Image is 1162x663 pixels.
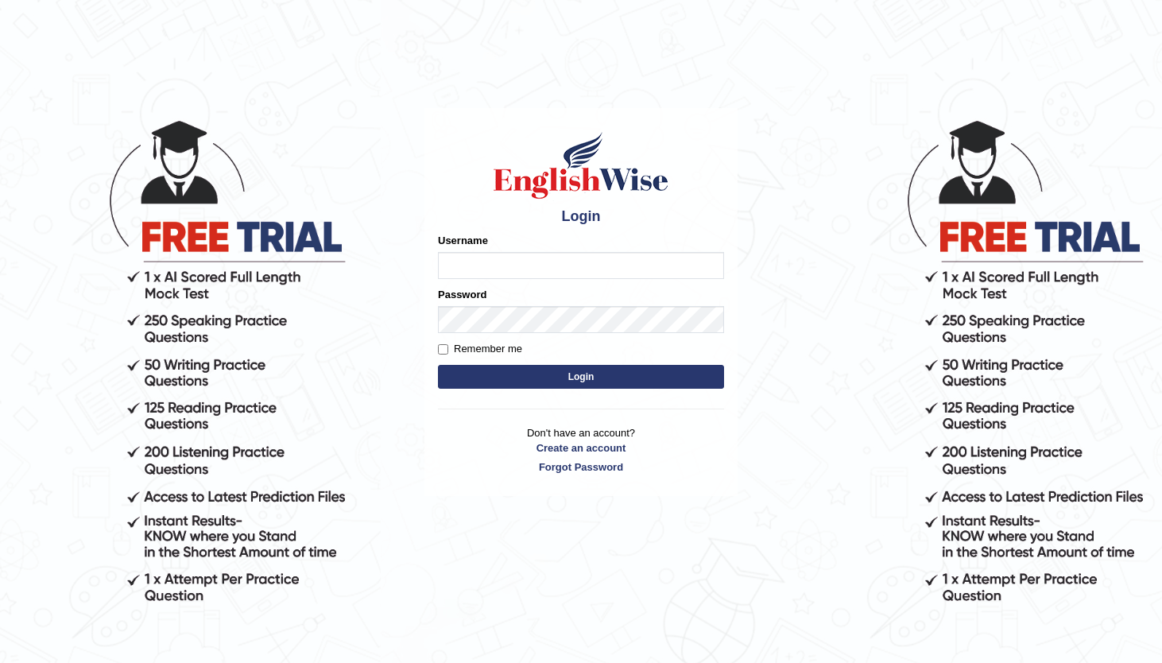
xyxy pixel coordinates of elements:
[438,233,488,248] label: Username
[490,130,672,201] img: Logo of English Wise sign in for intelligent practice with AI
[438,425,724,475] p: Don't have an account?
[438,287,486,302] label: Password
[438,344,448,355] input: Remember me
[438,459,724,475] a: Forgot Password
[438,365,724,389] button: Login
[438,341,522,357] label: Remember me
[438,209,724,225] h4: Login
[438,440,724,456] a: Create an account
